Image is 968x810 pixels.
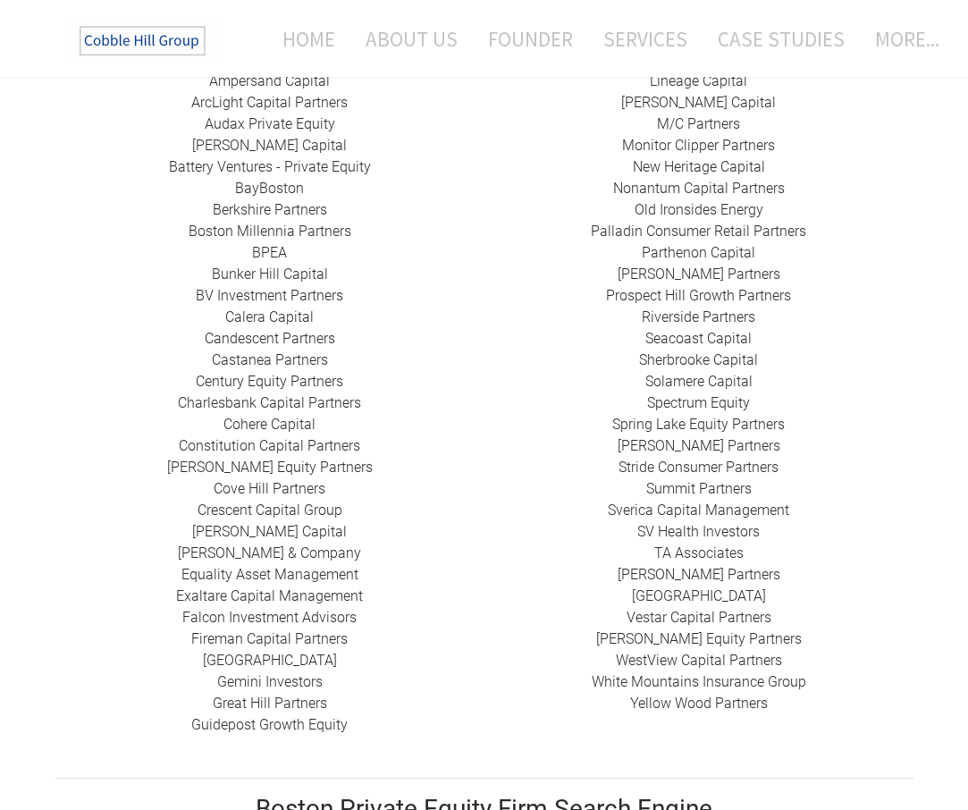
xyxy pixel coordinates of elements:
a: About Us [352,15,471,63]
a: ​Equality Asset Management [181,566,358,583]
a: Case Studies [704,15,858,63]
a: New Heritage Capital [633,158,765,175]
a: [PERSON_NAME] Partners [618,437,780,454]
a: Prospect Hill Growth Partners [606,287,791,304]
a: SV Health Investors [637,523,760,540]
a: Cohere Capital [223,416,316,433]
a: ​[GEOGRAPHIC_DATA] [203,652,337,669]
a: ​Old Ironsides Energy [635,201,763,218]
a: Services [590,15,701,63]
a: [PERSON_NAME] Capital [621,94,776,111]
a: Lineage Capital [650,72,747,89]
a: ​M/C Partners [657,115,740,132]
a: Calera Capital [225,308,314,325]
a: ​Ampersand Capital [209,72,330,89]
a: Palladin Consumer Retail Partners [591,223,806,240]
a: ​Crescent Capital Group [198,502,342,519]
a: ​Falcon Investment Advisors [182,609,357,626]
a: ​WestView Capital Partners [616,652,782,669]
a: BayBoston [235,180,304,197]
a: Berkshire Partners [213,201,327,218]
a: ​TA Associates [654,544,744,561]
a: Riverside Partners [642,308,755,325]
a: ​Vestar Capital Partners [627,609,771,626]
a: [PERSON_NAME] & Company [178,544,361,561]
a: [PERSON_NAME] Partners [618,566,780,583]
a: Cove Hill Partners [214,480,325,497]
a: Home [256,15,349,63]
a: BV Investment Partners [196,287,343,304]
a: ​[GEOGRAPHIC_DATA] [632,587,766,604]
a: ​ArcLight Capital Partners [191,94,348,111]
a: Nonantum Capital Partners [613,180,785,197]
a: Spectrum Equity [647,394,750,411]
a: Guidepost Growth Equity [191,716,348,733]
a: Gemini Investors [217,673,323,690]
a: ​Castanea Partners [212,351,328,368]
a: ​Monitor Clipper Partners [622,137,775,154]
a: ​[PERSON_NAME] Equity Partners [167,459,373,476]
a: Great Hill Partners​ [213,695,327,712]
a: Fireman Capital Partners [191,630,348,647]
a: Spring Lake Equity Partners [612,416,785,433]
a: Yellow Wood Partners [630,695,768,712]
a: ​Sherbrooke Capital​ [639,351,758,368]
a: [PERSON_NAME] Equity Partners [596,630,802,647]
a: ​Parthenon Capital [642,244,755,261]
a: more... [862,15,939,63]
a: BPEA [252,244,287,261]
a: Sverica Capital Management [608,502,789,519]
a: ​[PERSON_NAME] Partners [618,266,780,283]
a: Seacoast Capital [645,330,752,347]
a: Constitution Capital Partners [179,437,360,454]
a: Charlesbank Capital Partners [178,394,361,411]
a: White Mountains Insurance Group [592,673,806,690]
a: Solamere Capital [645,373,753,390]
a: Stride Consumer Partners [619,459,779,476]
a: ​Century Equity Partners [196,373,343,390]
a: Battery Ventures - Private Equity [169,158,371,175]
a: Audax Private Equity [205,115,335,132]
a: Candescent Partners [205,330,335,347]
a: Boston Millennia Partners [189,223,351,240]
a: [PERSON_NAME] Capital [192,523,347,540]
a: Summit Partners [646,480,752,497]
a: ​Exaltare Capital Management [176,587,363,604]
a: ​Bunker Hill Capital [212,266,328,283]
img: The Cobble Hill Group LLC [68,19,220,63]
a: Founder [475,15,586,63]
a: [PERSON_NAME] Capital [192,137,347,154]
